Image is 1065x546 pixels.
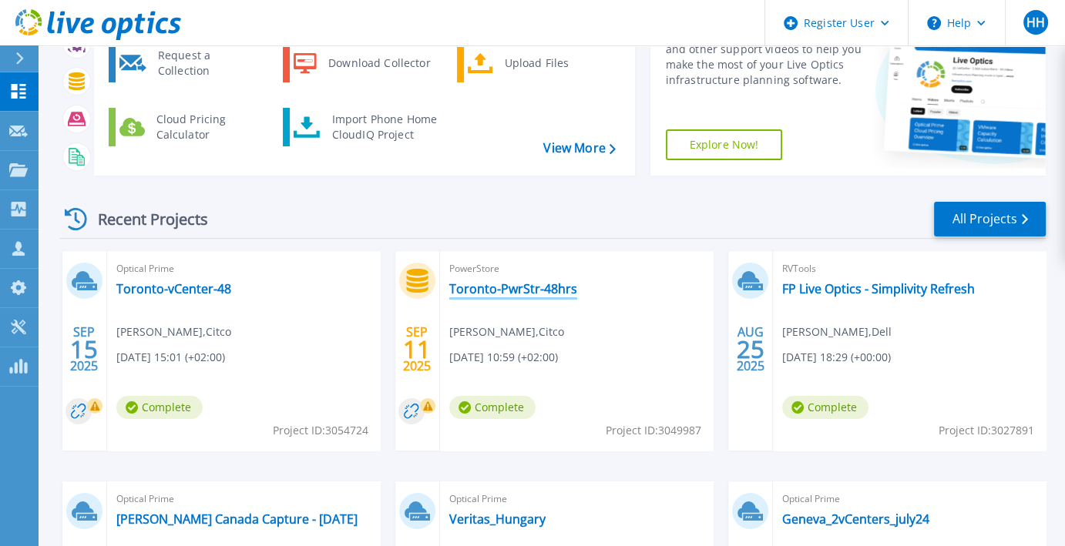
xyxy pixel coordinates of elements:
a: Request a Collection [109,44,267,82]
div: Download Collector [321,48,437,79]
span: 25 [736,343,764,356]
a: Upload Files [457,44,615,82]
div: Upload Files [497,48,611,79]
span: [DATE] 15:01 (+02:00) [116,349,225,366]
span: [PERSON_NAME] , Citco [116,323,231,340]
div: AUG 2025 [735,321,764,377]
div: SEP 2025 [402,321,432,377]
a: FP Live Optics - Simplivity Refresh [782,281,975,296]
a: All Projects [934,202,1046,236]
span: RVTools [782,260,1036,277]
a: Toronto-PwrStr-48hrs [449,281,577,296]
span: 11 [403,343,431,356]
a: Veritas_Hungary [449,511,546,527]
span: Optical Prime [116,491,371,507]
span: [DATE] 18:29 (+00:00) [782,349,891,366]
a: Toronto-vCenter-48 [116,281,231,296]
span: [DATE] 10:59 (+02:00) [449,349,558,366]
span: Optical Prime [449,491,704,507]
div: Find tutorials, instructional guides and other support videos to help you make the most of your L... [666,26,863,88]
span: [PERSON_NAME] , Citco [449,323,564,340]
div: SEP 2025 [69,321,99,377]
span: Optical Prime [782,491,1036,507]
span: 15 [70,343,98,356]
span: Optical Prime [116,260,371,277]
span: Project ID: 3054724 [273,422,368,439]
span: Complete [116,396,203,419]
a: View More [543,141,615,156]
span: HH [1026,16,1044,28]
a: Geneva_2vCenters_july24 [782,511,929,527]
div: Cloud Pricing Calculator [149,112,263,142]
a: Explore Now! [666,129,783,160]
span: Complete [782,396,868,419]
span: [PERSON_NAME] , Dell [782,323,892,340]
span: Project ID: 3049987 [606,422,701,439]
span: PowerStore [449,260,704,277]
div: Recent Projects [59,200,229,238]
a: [PERSON_NAME] Canada Capture - [DATE] [116,511,358,527]
div: Import Phone Home CloudIQ Project [324,112,445,142]
a: Download Collector [283,44,441,82]
a: Cloud Pricing Calculator [109,108,267,146]
div: Request a Collection [150,48,263,79]
span: Project ID: 3027891 [939,422,1034,439]
span: Complete [449,396,536,419]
